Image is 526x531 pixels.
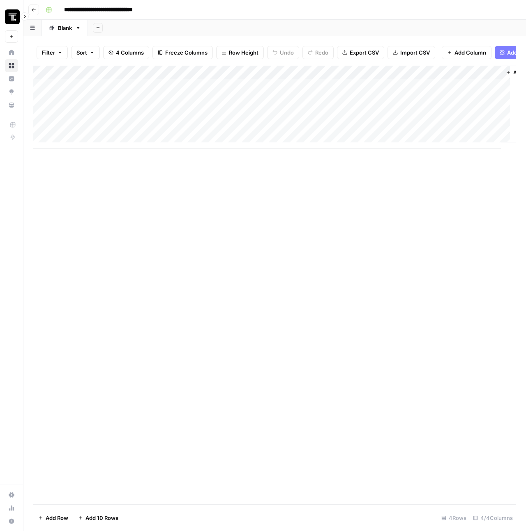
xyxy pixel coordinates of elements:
[337,46,384,59] button: Export CSV
[454,48,486,57] span: Add Column
[103,46,149,59] button: 4 Columns
[216,46,264,59] button: Row Height
[5,515,18,528] button: Help + Support
[33,511,73,524] button: Add Row
[438,511,470,524] div: 4 Rows
[5,488,18,501] a: Settings
[46,514,68,522] span: Add Row
[5,501,18,515] a: Usage
[58,24,72,32] div: Blank
[152,46,213,59] button: Freeze Columns
[388,46,435,59] button: Import CSV
[85,514,118,522] span: Add 10 Rows
[5,9,20,24] img: Thoughtspot Logo
[5,46,18,59] a: Home
[350,48,379,57] span: Export CSV
[400,48,430,57] span: Import CSV
[116,48,144,57] span: 4 Columns
[71,46,100,59] button: Sort
[5,98,18,112] a: Your Data
[165,48,208,57] span: Freeze Columns
[267,46,299,59] button: Undo
[315,48,328,57] span: Redo
[5,72,18,85] a: Insights
[5,7,18,27] button: Workspace: Thoughtspot
[229,48,258,57] span: Row Height
[42,20,88,36] a: Blank
[42,48,55,57] span: Filter
[76,48,87,57] span: Sort
[73,511,123,524] button: Add 10 Rows
[37,46,68,59] button: Filter
[302,46,334,59] button: Redo
[470,511,516,524] div: 4/4 Columns
[5,59,18,72] a: Browse
[442,46,491,59] button: Add Column
[5,85,18,98] a: Opportunities
[280,48,294,57] span: Undo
